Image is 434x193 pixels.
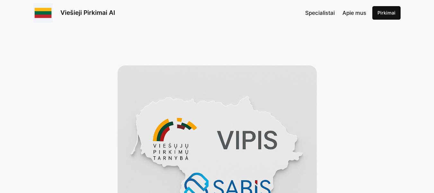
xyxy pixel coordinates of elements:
[305,9,366,17] nav: Navigation
[60,9,115,16] a: Viešieji Pirkimai AI
[305,10,335,16] span: Specialistai
[305,9,335,17] a: Specialistai
[342,9,366,17] a: Apie mus
[342,10,366,16] span: Apie mus
[372,6,401,20] a: Pirkimai
[33,3,53,23] img: Viešieji pirkimai logo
